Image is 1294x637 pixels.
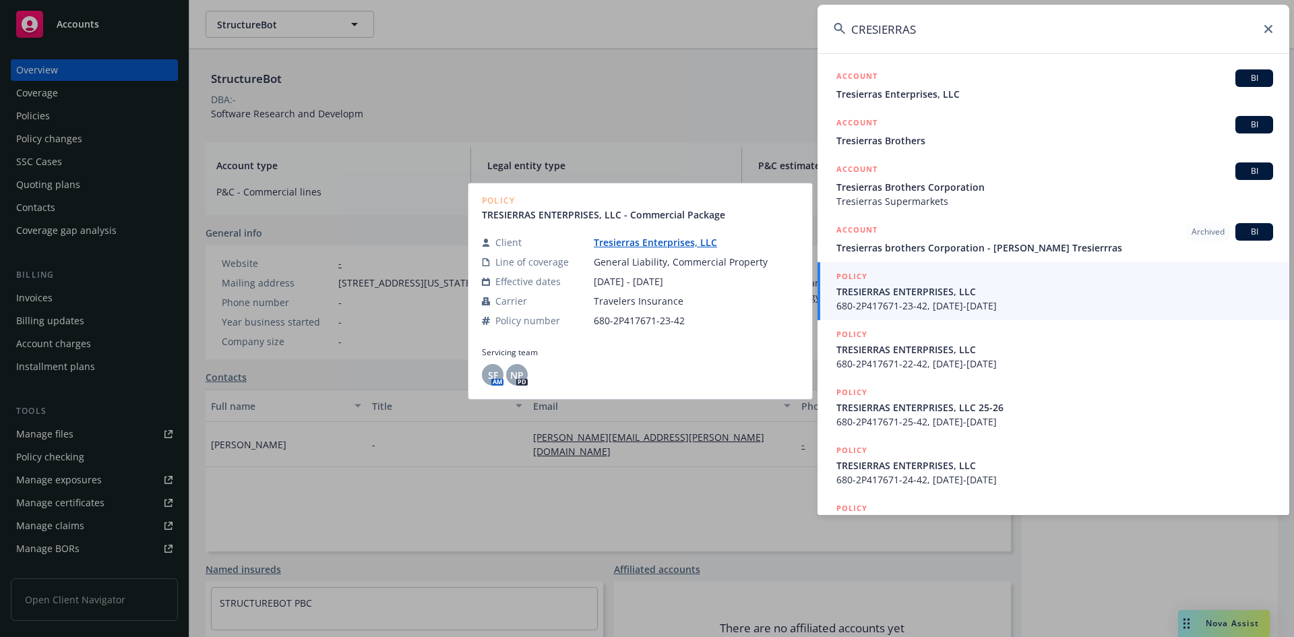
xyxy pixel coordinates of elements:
span: 680-2P417671-25-42, [DATE]-[DATE] [836,415,1273,429]
span: 680-2P417671-22-42, [DATE]-[DATE] [836,357,1273,371]
a: POLICY [818,494,1289,552]
input: Search... [818,5,1289,53]
span: BI [1241,226,1268,238]
a: POLICYTRESIERRAS ENTERPRISES, LLC 25-26680-2P417671-25-42, [DATE]-[DATE] [818,378,1289,436]
span: TRESIERRAS ENTERPRISES, LLC [836,284,1273,299]
span: BI [1241,72,1268,84]
h5: POLICY [836,386,867,399]
a: POLICYTRESIERRAS ENTERPRISES, LLC680-2P417671-23-42, [DATE]-[DATE] [818,262,1289,320]
span: Tresierras Brothers [836,133,1273,148]
a: ACCOUNTBITresierras Brothers [818,109,1289,155]
h5: ACCOUNT [836,223,877,239]
span: Tresierras Supermarkets [836,194,1273,208]
span: BI [1241,119,1268,131]
h5: POLICY [836,270,867,283]
h5: POLICY [836,328,867,341]
h5: POLICY [836,444,867,457]
span: TRESIERRAS ENTERPRISES, LLC 25-26 [836,400,1273,415]
a: ACCOUNTArchivedBITresierras brothers Corporation - [PERSON_NAME] Tresierrras [818,216,1289,262]
span: TRESIERRAS ENTERPRISES, LLC [836,342,1273,357]
span: TRESIERRAS ENTERPRISES, LLC [836,458,1273,473]
a: POLICYTRESIERRAS ENTERPRISES, LLC680-2P417671-22-42, [DATE]-[DATE] [818,320,1289,378]
span: Archived [1192,226,1225,238]
span: BI [1241,165,1268,177]
a: POLICYTRESIERRAS ENTERPRISES, LLC680-2P417671-24-42, [DATE]-[DATE] [818,436,1289,494]
h5: ACCOUNT [836,116,877,132]
span: 680-2P417671-23-42, [DATE]-[DATE] [836,299,1273,313]
span: 680-2P417671-24-42, [DATE]-[DATE] [836,473,1273,487]
span: Tresierras Brothers Corporation [836,180,1273,194]
span: Tresierras brothers Corporation - [PERSON_NAME] Tresierrras [836,241,1273,255]
a: ACCOUNTBITresierras Brothers CorporationTresierras Supermarkets [818,155,1289,216]
h5: POLICY [836,502,867,515]
span: Tresierras Enterprises, LLC [836,87,1273,101]
a: ACCOUNTBITresierras Enterprises, LLC [818,62,1289,109]
h5: ACCOUNT [836,69,877,86]
h5: ACCOUNT [836,162,877,179]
